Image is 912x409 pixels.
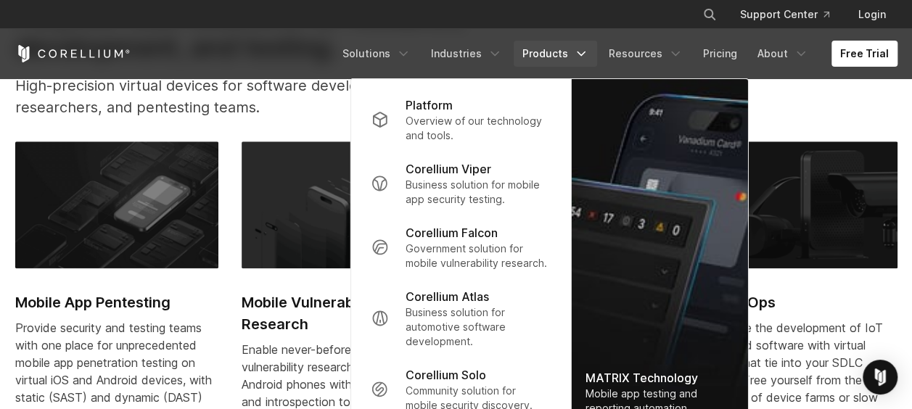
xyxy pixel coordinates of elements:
div: Navigation Menu [334,41,897,67]
a: Products [514,41,597,67]
img: IoT DevOps [694,141,897,268]
a: Industries [422,41,511,67]
a: Platform Overview of our technology and tools. [359,88,562,152]
p: Government solution for mobile vulnerability research. [406,241,550,270]
p: Business solution for automotive software development. [406,305,550,349]
div: Open Intercom Messenger [863,360,897,394]
p: Corellium Solo [406,366,486,384]
p: High-precision virtual devices for software developers, security researchers, and pentesting teams. [15,75,510,118]
a: Corellium Viper Business solution for mobile app security testing. [359,152,562,215]
a: Resources [600,41,691,67]
a: About [749,41,817,67]
div: MATRIX Technology [586,369,734,387]
p: Corellium Falcon [406,224,498,241]
img: Mobile App Pentesting [15,141,218,268]
a: Login [847,1,897,28]
h2: Mobile App Pentesting [15,292,218,313]
a: Free Trial [831,41,897,67]
img: Mobile Vulnerability Research [242,141,445,268]
p: Business solution for mobile app security testing. [406,178,550,207]
a: Support Center [728,1,841,28]
p: Corellium Atlas [406,288,489,305]
h2: IoT DevOps [694,292,897,313]
p: Platform [406,96,453,114]
a: Corellium Falcon Government solution for mobile vulnerability research. [359,215,562,279]
a: Corellium Home [15,45,131,62]
a: Solutions [334,41,419,67]
p: Corellium Viper [406,160,491,178]
h2: Mobile Vulnerability Research [242,292,445,335]
a: Pricing [694,41,746,67]
div: Navigation Menu [685,1,897,28]
a: Corellium Atlas Business solution for automotive software development. [359,279,562,358]
button: Search [697,1,723,28]
p: Overview of our technology and tools. [406,114,550,143]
